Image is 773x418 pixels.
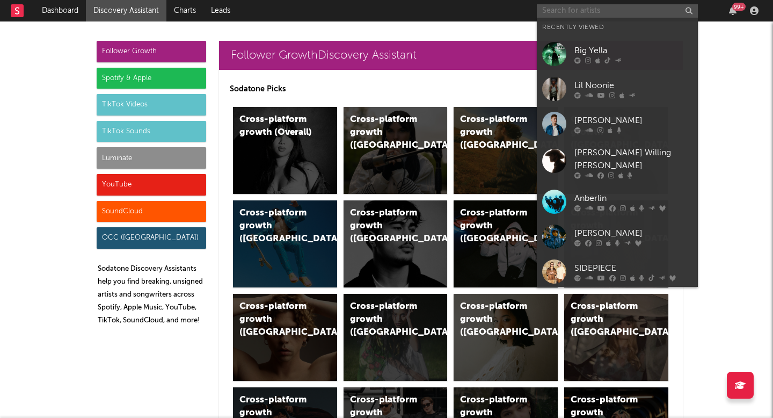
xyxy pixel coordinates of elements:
[239,113,312,139] div: Cross-platform growth (Overall)
[571,300,644,339] div: Cross-platform growth ([GEOGRAPHIC_DATA])
[574,79,692,92] div: Lil Noonie
[537,184,698,219] a: Anberlin
[233,107,337,194] a: Cross-platform growth (Overall)
[574,114,692,127] div: [PERSON_NAME]
[233,200,337,287] a: Cross-platform growth ([GEOGRAPHIC_DATA])
[574,44,692,57] div: Big Yella
[542,21,692,34] div: Recently Viewed
[574,227,692,240] div: [PERSON_NAME]
[97,174,206,196] div: YouTube
[564,294,668,381] a: Cross-platform growth ([GEOGRAPHIC_DATA])
[219,41,683,70] a: Follower GrowthDiscovery Assistant
[537,106,698,141] a: [PERSON_NAME]
[239,300,312,339] div: Cross-platform growth ([GEOGRAPHIC_DATA])
[537,254,698,289] a: SIDEPIECE
[239,207,312,246] div: Cross-platform growth ([GEOGRAPHIC_DATA])
[230,83,672,96] p: Sodatone Picks
[344,294,448,381] a: Cross-platform growth ([GEOGRAPHIC_DATA])
[350,113,423,152] div: Cross-platform growth ([GEOGRAPHIC_DATA])
[97,41,206,62] div: Follower Growth
[350,207,423,246] div: Cross-platform growth ([GEOGRAPHIC_DATA])
[729,6,736,15] button: 99+
[97,227,206,249] div: OCC ([GEOGRAPHIC_DATA])
[97,68,206,89] div: Spotify & Apple
[574,147,692,172] div: [PERSON_NAME] Willing [PERSON_NAME]
[574,262,692,275] div: SIDEPIECE
[98,263,206,327] p: Sodatone Discovery Assistants help you find breaking, unsigned artists and songwriters across Spo...
[97,94,206,116] div: TikTok Videos
[537,4,698,18] input: Search for artists
[537,219,698,254] a: [PERSON_NAME]
[344,107,448,194] a: Cross-platform growth ([GEOGRAPHIC_DATA])
[460,207,533,246] div: Cross-platform growth ([GEOGRAPHIC_DATA]/GSA)
[233,294,337,381] a: Cross-platform growth ([GEOGRAPHIC_DATA])
[344,200,448,287] a: Cross-platform growth ([GEOGRAPHIC_DATA])
[537,141,698,184] a: [PERSON_NAME] Willing [PERSON_NAME]
[537,71,698,106] a: Lil Noonie
[574,192,692,205] div: Anberlin
[97,147,206,169] div: Luminate
[537,37,698,71] a: Big Yella
[454,294,558,381] a: Cross-platform growth ([GEOGRAPHIC_DATA])
[460,300,533,339] div: Cross-platform growth ([GEOGRAPHIC_DATA])
[454,107,558,194] a: Cross-platform growth ([GEOGRAPHIC_DATA])
[454,200,558,287] a: Cross-platform growth ([GEOGRAPHIC_DATA]/GSA)
[350,300,423,339] div: Cross-platform growth ([GEOGRAPHIC_DATA])
[732,3,746,11] div: 99 +
[97,121,206,142] div: TikTok Sounds
[460,113,533,152] div: Cross-platform growth ([GEOGRAPHIC_DATA])
[97,201,206,222] div: SoundCloud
